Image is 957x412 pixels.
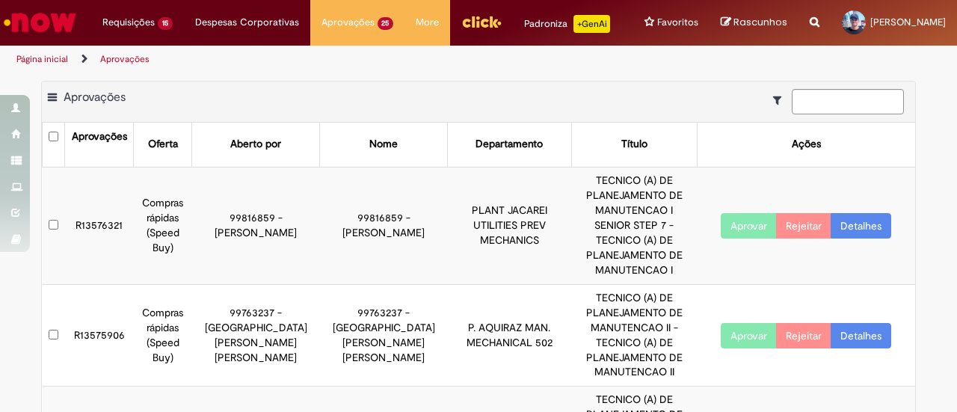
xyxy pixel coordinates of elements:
th: Aprovações [65,123,134,167]
td: PLANT JACAREI UTILITIES PREV MECHANICS [447,167,571,284]
a: Aprovações [100,53,150,65]
span: Rascunhos [733,15,787,29]
img: ServiceNow [1,7,79,37]
p: +GenAi [573,15,610,33]
span: Aprovações [321,15,375,30]
span: Favoritos [657,15,698,30]
span: Requisições [102,15,155,30]
ul: Trilhas de página [11,46,627,73]
td: 99816859 - [PERSON_NAME] [192,167,320,284]
span: More [416,15,439,30]
div: Padroniza [524,15,610,33]
a: Rascunhos [721,16,787,30]
td: 99763237 - [GEOGRAPHIC_DATA][PERSON_NAME][PERSON_NAME] [320,284,448,387]
td: Compras rápidas (Speed Buy) [133,284,192,387]
td: 99763237 - [GEOGRAPHIC_DATA][PERSON_NAME][PERSON_NAME] [192,284,320,387]
span: 25 [378,17,394,30]
i: Mostrar filtros para: Suas Solicitações [773,95,789,105]
div: Oferta [148,137,178,152]
button: Aprovar [721,323,777,348]
span: 15 [158,17,173,30]
a: Página inicial [16,53,68,65]
td: P. AQUIRAZ MAN. MECHANICAL 502 [447,284,571,387]
td: TECNICO (A) DE PLANEJAMENTO DE MANUTENCAO II - TECNICO (A) DE PLANEJAMENTO DE MANUTENCAO II [571,284,697,387]
div: Aberto por [230,137,281,152]
td: Compras rápidas (Speed Buy) [133,167,192,284]
div: Nome [369,137,398,152]
a: Detalhes [831,323,891,348]
td: R13576321 [65,167,134,284]
button: Rejeitar [776,323,831,348]
span: [PERSON_NAME] [870,16,946,28]
td: TECNICO (A) DE PLANEJAMENTO DE MANUTENCAO I SENIOR STEP 7 - TECNICO (A) DE PLANEJAMENTO DE MANUTE... [571,167,697,284]
div: Título [621,137,647,152]
button: Rejeitar [776,213,831,239]
span: Aprovações [64,90,126,105]
td: R13575906 [65,284,134,387]
img: click_logo_yellow_360x200.png [461,10,502,33]
span: Despesas Corporativas [195,15,299,30]
td: 99816859 - [PERSON_NAME] [320,167,448,284]
div: Departamento [476,137,543,152]
a: Detalhes [831,213,891,239]
button: Aprovar [721,213,777,239]
div: Aprovações [72,129,127,144]
div: Ações [792,137,821,152]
